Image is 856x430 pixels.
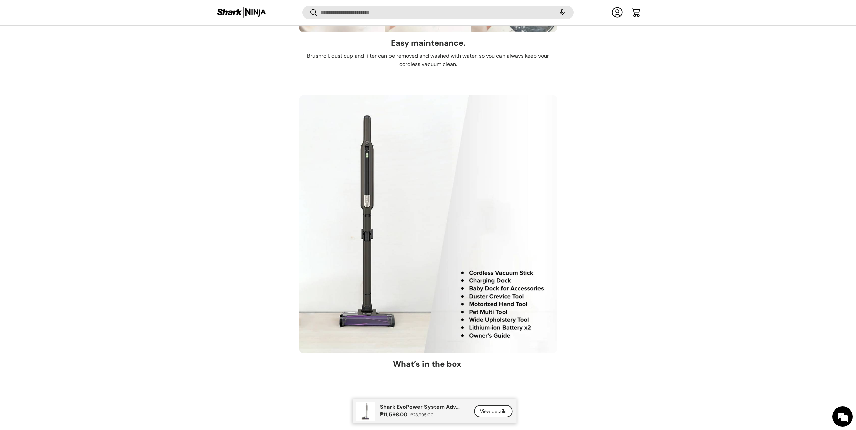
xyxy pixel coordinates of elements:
img: Shark Ninja Philippines [216,6,267,19]
div: Minimize live chat window [110,3,126,19]
textarea: Type your message and hit 'Enter' [3,184,128,207]
h3: What’s in the box ​ [393,359,463,369]
h2: Customer Reviews [222,411,635,422]
p: Brushroll, dust cup and filter can be removed and washed with water, so you can always keep your ... [299,52,557,68]
div: Chat with us now [35,38,113,46]
a: View details [474,405,512,418]
strong: ₱11,598.00 [380,411,409,418]
speech-search-button: Search by voice [552,5,573,20]
span: We're online! [39,85,93,153]
p: Shark EvoPower System Adv (CS601) [380,404,466,410]
s: ₱28,995.00 [410,412,434,418]
h3: Easy maintenance.​ [391,38,466,48]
